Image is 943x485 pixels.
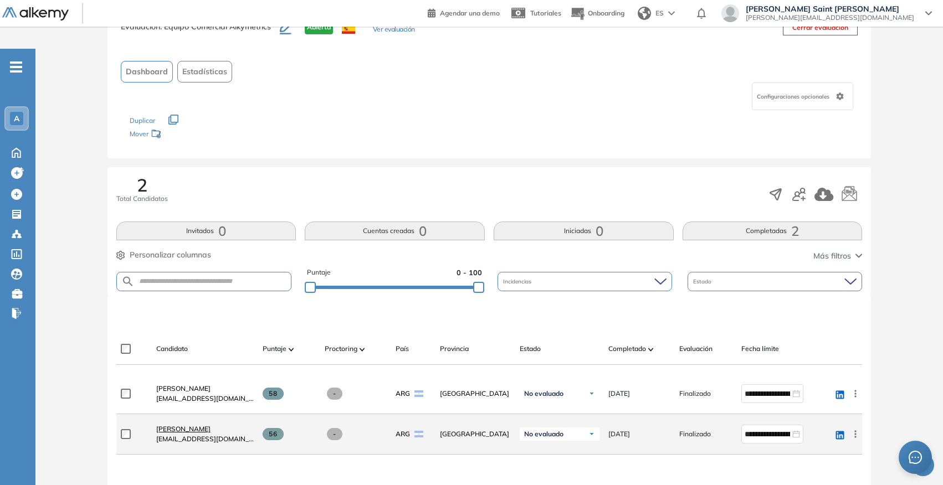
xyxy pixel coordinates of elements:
[520,344,541,354] span: Estado
[503,277,534,286] span: Incidencias
[305,20,333,34] span: Abierta
[679,344,713,354] span: Evaluación
[289,348,294,351] img: [missing "en.ARROW_ALT" translation]
[156,434,254,444] span: [EMAIL_ADDRESS][DOMAIN_NAME]
[10,66,22,68] i: -
[325,344,357,354] span: Proctoring
[440,389,511,399] span: [GEOGRAPHIC_DATA]
[588,431,595,437] img: Ícono de flecha
[130,116,155,125] span: Duplicar
[524,389,563,398] span: No evaluado
[570,2,624,25] button: Onboarding
[679,389,711,399] span: Finalizado
[396,389,410,399] span: ARG
[683,221,863,240] button: Completadas2
[396,344,409,354] span: País
[752,82,853,110] div: Configuraciones opcionales
[121,20,280,43] h3: Evaluación
[428,6,500,19] a: Agendar una demo
[608,429,630,439] span: [DATE]
[156,424,254,434] a: [PERSON_NAME]
[440,429,511,439] span: [GEOGRAPHIC_DATA]
[342,24,355,34] img: ESP
[305,221,485,240] button: Cuentas creadas0
[524,430,563,438] span: No evaluado
[783,20,858,35] button: Cerrar evaluación
[263,388,284,400] span: 58
[440,9,500,17] span: Agendar una demo
[588,9,624,17] span: Onboarding
[414,431,423,437] img: ARG
[263,344,286,354] span: Puntaje
[757,92,832,101] span: Configuraciones opcionales
[655,8,664,18] span: ES
[908,450,922,465] span: message
[608,344,646,354] span: Completado
[160,22,271,32] span: : Equipo Comercial Alkymetrics
[177,61,232,82] button: Estadísticas
[648,348,654,351] img: [missing "en.ARROW_ALT" translation]
[813,250,851,262] span: Más filtros
[813,250,862,262] button: Más filtros
[373,24,415,36] button: Ver evaluación
[498,272,672,291] div: Incidencias
[741,344,779,354] span: Fecha límite
[679,429,711,439] span: Finalizado
[494,221,674,240] button: Iniciadas0
[137,176,147,194] span: 2
[121,275,135,288] img: SEARCH_ALT
[746,13,914,22] span: [PERSON_NAME][EMAIL_ADDRESS][DOMAIN_NAME]
[608,389,630,399] span: [DATE]
[156,384,211,393] span: [PERSON_NAME]
[156,425,211,433] span: [PERSON_NAME]
[130,249,211,261] span: Personalizar columnas
[116,221,296,240] button: Invitados0
[116,249,211,261] button: Personalizar columnas
[14,114,19,123] span: A
[2,7,69,21] img: Logo
[457,267,482,278] span: 0 - 100
[693,277,714,286] span: Estado
[360,348,365,351] img: [missing "en.ARROW_ALT" translation]
[327,428,343,440] span: -
[396,429,410,439] span: ARG
[156,384,254,394] a: [PERSON_NAME]
[156,344,188,354] span: Candidato
[263,428,284,440] span: 56
[121,61,173,82] button: Dashboard
[746,4,914,13] span: [PERSON_NAME] Saint [PERSON_NAME]
[440,344,469,354] span: Provincia
[530,9,561,17] span: Tutoriales
[327,388,343,400] span: -
[668,11,675,16] img: arrow
[307,267,331,278] span: Puntaje
[156,394,254,404] span: [EMAIL_ADDRESS][DOMAIN_NAME]
[126,66,168,78] span: Dashboard
[688,272,862,291] div: Estado
[116,194,168,204] span: Total Candidatos
[130,125,240,145] div: Mover
[182,66,227,78] span: Estadísticas
[414,390,423,397] img: ARG
[638,7,651,20] img: world
[588,390,595,397] img: Ícono de flecha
